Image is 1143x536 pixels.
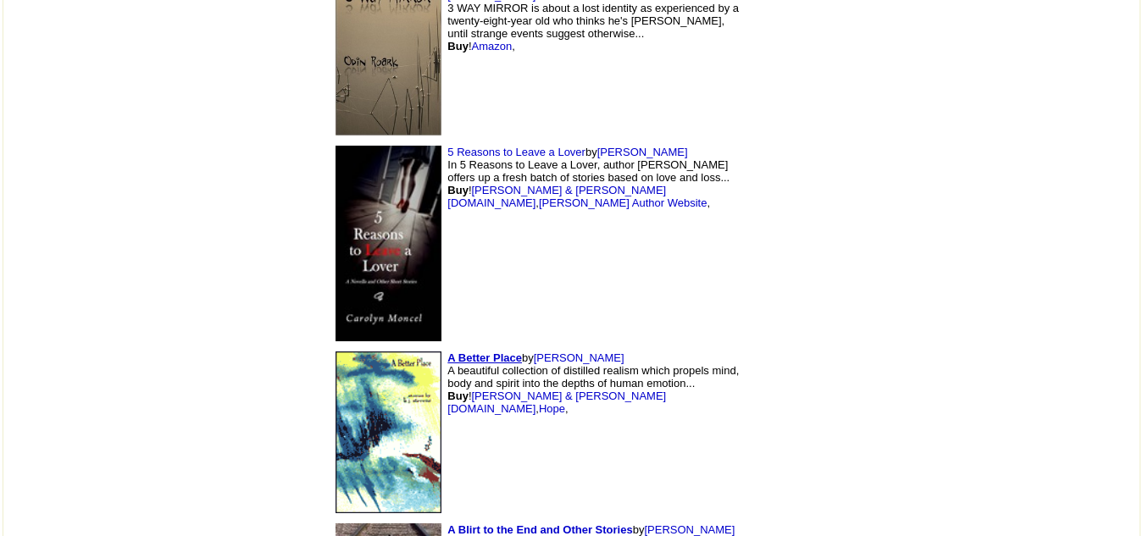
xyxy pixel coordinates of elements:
[841,249,846,253] img: shim.gif
[841,62,846,66] img: shim.gif
[447,40,469,52] b: Buy
[447,184,666,209] a: [PERSON_NAME] & [PERSON_NAME][DOMAIN_NAME]
[447,390,666,415] a: [PERSON_NAME] & [PERSON_NAME][DOMAIN_NAME]
[336,146,441,340] img: 46277.jpg
[757,5,825,107] img: shim.gif
[539,196,707,209] a: [PERSON_NAME] Author Website
[644,523,735,536] a: [PERSON_NAME]
[597,146,688,158] a: [PERSON_NAME]
[447,390,469,402] b: Buy
[447,351,522,364] a: A Better Place
[447,146,730,209] font: by In 5 Reasons to Leave a Lover, author [PERSON_NAME] offers up a fresh batch of stories based o...
[757,381,825,483] img: shim.gif
[447,184,469,196] b: Buy
[472,40,513,52] a: Amazon
[336,351,441,513] img: 6555.gif
[539,402,565,415] a: Hope
[534,351,624,364] a: [PERSON_NAME]
[841,438,846,442] img: shim.gif
[447,146,585,158] a: 5 Reasons to Leave a Lover
[447,523,632,536] a: A Blirt to the End and Other Stories
[757,193,825,295] img: shim.gif
[447,351,739,415] font: by A beautiful collection of distilled realism which propels mind, body and spirit into the depth...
